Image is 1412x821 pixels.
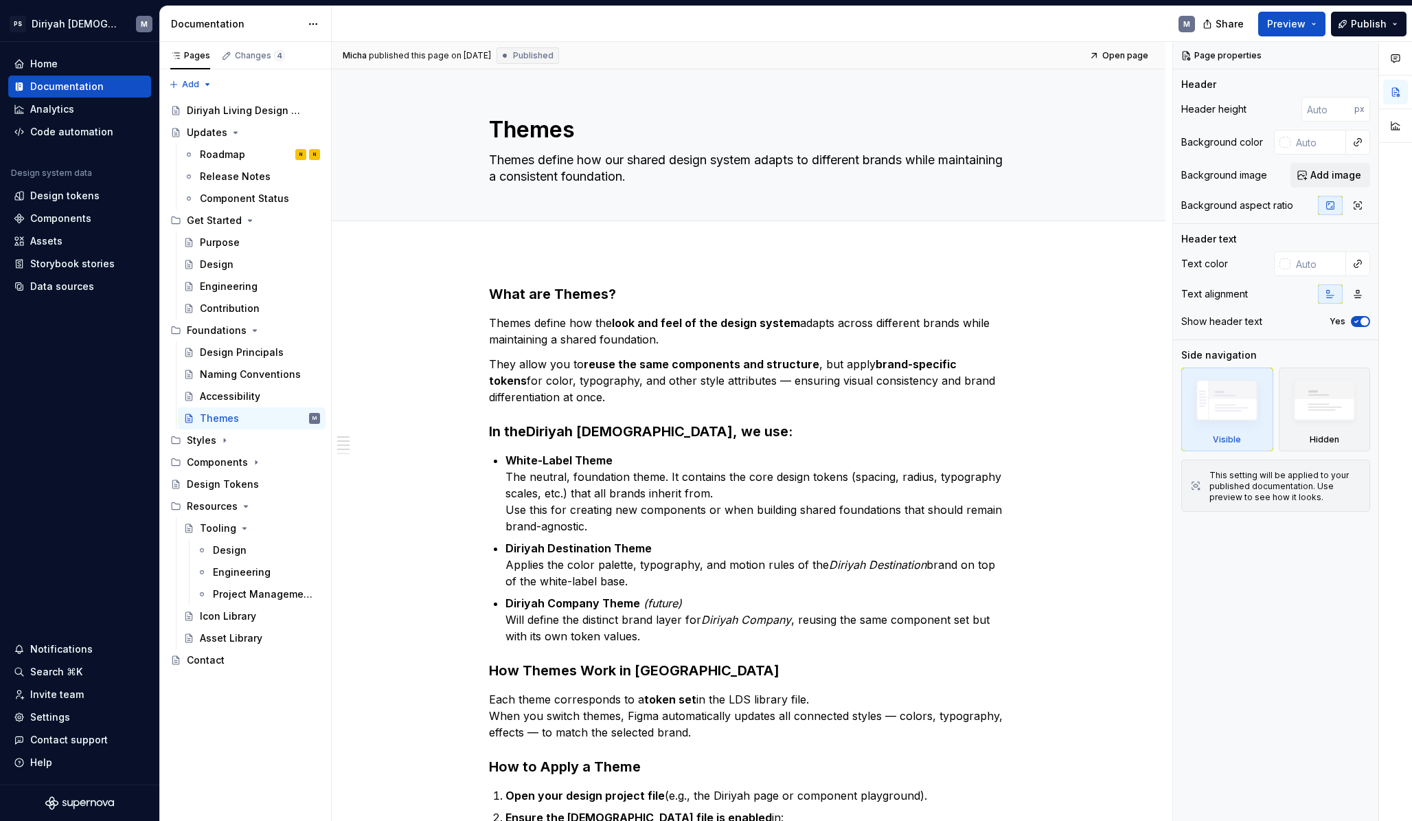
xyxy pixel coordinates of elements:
div: Asset Library [200,631,262,645]
span: Open page [1102,50,1148,61]
div: Assets [30,234,62,248]
div: Storybook stories [30,257,115,271]
div: Contact support [30,733,108,747]
strong: Diriyah Company Theme [505,596,640,610]
div: N [313,148,316,161]
div: Component Status [200,192,289,205]
div: Design tokens [30,189,100,203]
p: Themes define how the adapts across different brands while maintaining a shared foundation. [489,315,1008,348]
p: Applies the color palette, typography, and motion rules of the brand on top of the white-label base. [505,540,1008,589]
h3: How to Apply a Theme [489,757,1008,776]
div: Styles [187,434,216,447]
button: Contact support [8,729,151,751]
div: Engineering [213,565,271,579]
div: Design [213,543,247,557]
svg: Supernova Logo [45,796,114,810]
span: Published [513,50,554,61]
div: Components [30,212,91,225]
div: Side navigation [1181,348,1257,362]
button: Publish [1331,12,1407,36]
strong: Diriyah [DEMOGRAPHIC_DATA] [526,423,733,440]
a: Design tokens [8,185,151,207]
strong: Open your design project file [505,789,665,802]
div: Changes [235,50,285,61]
div: Engineering [200,280,258,293]
a: Open page [1085,46,1154,65]
p: (e.g., the Diriyah page or component playground). [505,787,1008,804]
a: Updates [165,122,326,144]
a: Invite team [8,684,151,706]
div: Components [165,451,326,473]
p: Each theme corresponds to a in the LDS library file. When you switch themes, Figma automatically ... [489,691,1008,741]
button: Add [165,75,216,94]
button: PSDiriyah [DEMOGRAPHIC_DATA]M [3,9,157,38]
strong: token set [644,693,696,706]
a: Naming Conventions [178,363,326,385]
a: Icon Library [178,605,326,627]
strong: White-Label Theme [505,453,613,467]
div: M [1183,19,1190,30]
div: Data sources [30,280,94,293]
div: PS [10,16,26,32]
button: Search ⌘K [8,661,151,683]
div: Text alignment [1181,287,1248,301]
span: Add [182,79,199,90]
span: Preview [1267,17,1306,31]
a: RoadmapNN [178,144,326,166]
div: Foundations [187,324,247,337]
a: Design Principals [178,341,326,363]
span: Micha [343,50,367,61]
div: Documentation [30,80,104,93]
span: Publish [1351,17,1387,31]
div: Release Notes [200,170,271,183]
div: Hidden [1310,434,1339,445]
div: Code automation [30,125,113,139]
a: Settings [8,706,151,728]
p: Will define the distinct brand layer for , reusing the same component set but with its own token ... [505,595,1008,644]
a: Accessibility [178,385,326,407]
a: Home [8,53,151,75]
label: Yes [1330,316,1345,327]
div: Text color [1181,257,1228,271]
div: Diriyah [DEMOGRAPHIC_DATA] [32,17,119,31]
div: Page tree [165,100,326,671]
button: Help [8,752,151,774]
div: Naming Conventions [200,368,301,381]
div: Foundations [165,319,326,341]
a: Design Tokens [165,473,326,495]
a: Data sources [8,275,151,297]
span: 4 [274,50,285,61]
a: Assets [8,230,151,252]
div: Header height [1181,102,1246,116]
p: px [1354,104,1365,115]
div: M [312,412,317,425]
div: Updates [187,126,227,139]
div: Header text [1181,232,1237,246]
div: Hidden [1279,368,1371,451]
div: Background aspect ratio [1181,199,1293,212]
h3: What are Themes? [489,284,1008,304]
em: Diriyah Company [701,613,791,627]
a: Purpose [178,232,326,254]
a: Engineering [191,561,326,583]
h3: In the , we use: [489,422,1008,441]
a: Project Management & Collaboration [191,583,326,605]
textarea: Themes [486,113,1005,146]
em: (future) [644,596,682,610]
div: published this page on [DATE] [369,50,491,61]
span: Share [1216,17,1244,31]
div: Get Started [187,214,242,227]
div: Analytics [30,102,74,116]
h3: How Themes Work in [GEOGRAPHIC_DATA] [489,661,1008,680]
div: Styles [165,429,326,451]
a: Components [8,207,151,229]
a: Contact [165,649,326,671]
a: Tooling [178,517,326,539]
div: Visible [1213,434,1241,445]
div: Resources [187,499,238,513]
div: Invite team [30,688,84,701]
div: Search ⌘K [30,665,82,679]
a: Engineering [178,275,326,297]
div: Design Principals [200,346,284,359]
